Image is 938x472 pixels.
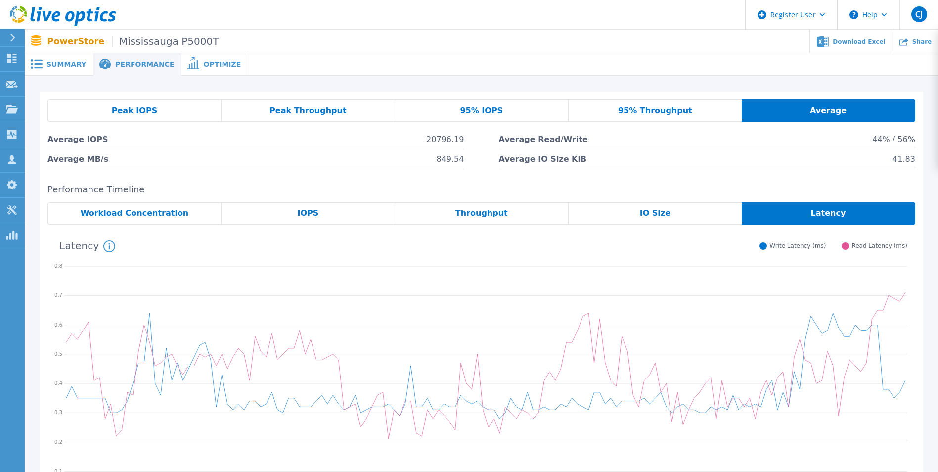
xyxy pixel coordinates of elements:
span: 20796.19 [426,130,464,149]
span: Average [810,107,847,115]
span: Write Latency (ms) [769,242,826,250]
span: CJ [915,10,922,18]
text: 0.7 [54,292,62,298]
span: 95% IOPS [460,107,503,115]
span: Performance [115,61,174,68]
h4: Latency [59,240,115,252]
span: 95% Throughput [618,107,692,115]
span: 849.54 [436,149,464,169]
span: Average IO Size KiB [499,149,587,169]
span: Read Latency (ms) [851,242,907,250]
span: Average Read/Write [499,130,588,149]
p: PowerStore [47,36,219,47]
span: Throughput [455,209,508,217]
span: Latency [811,209,846,217]
span: Average IOPS [47,130,108,149]
text: 0.8 [54,263,62,269]
text: 0.3 [54,410,62,415]
span: Peak IOPS [112,107,157,115]
span: 41.83 [893,149,915,169]
span: Peak Throughput [269,107,347,115]
text: 0.2 [54,439,62,444]
span: 44% / 56% [872,130,915,149]
text: 0.6 [54,322,62,327]
span: Optimize [203,61,241,68]
span: IOPS [297,209,318,217]
h2: Performance Timeline [47,185,915,195]
span: Average MB/s [47,149,108,169]
span: Workload Concentration [81,209,189,217]
span: Mississauga P5000T [112,36,219,47]
span: IO Size [640,209,670,217]
text: 0.5 [54,351,62,356]
span: Download Excel [833,39,885,45]
span: Summary [46,61,86,68]
span: Share [912,39,932,45]
text: 0.4 [54,380,62,386]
